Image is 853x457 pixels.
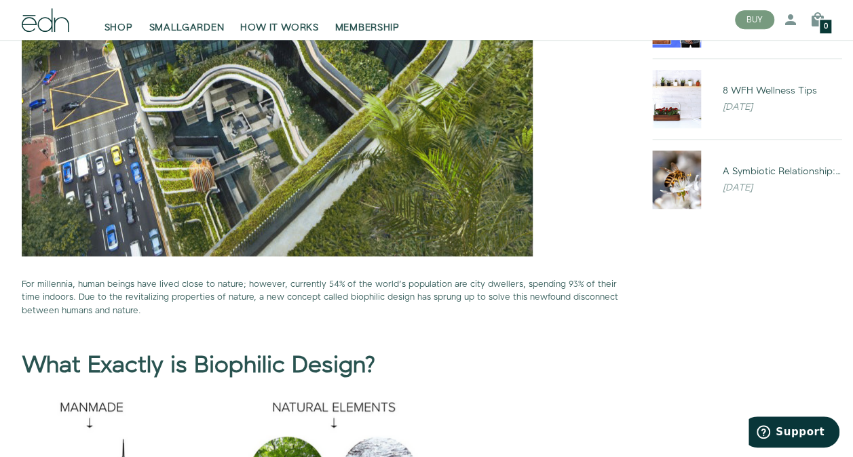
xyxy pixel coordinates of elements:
b: What Exactly is Biophilic Design? [22,349,375,382]
p: For millennia, human beings have lived close to nature; however, currently 54% of the world’s pop... [22,278,620,317]
img: 8 WFH Wellness Tips [652,70,701,128]
a: 8 WFH Wellness Tips 8 WFH Wellness Tips [DATE] [641,70,853,128]
span: HOW IT WORKS [240,22,318,35]
a: SMALLGARDEN [141,5,233,35]
div: A Symbiotic Relationship: Flowers & Bees [723,165,842,178]
a: SHOP [96,5,141,35]
img: A Symbiotic Relationship: Flowers & Bees [652,151,701,209]
a: MEMBERSHIP [327,5,408,35]
iframe: Opens a widget where you can find more information [748,416,839,450]
span: MEMBERSHIP [335,22,400,35]
button: BUY [735,11,774,30]
span: SMALLGARDEN [149,22,225,35]
a: HOW IT WORKS [232,5,326,35]
span: 0 [824,24,828,31]
a: A Symbiotic Relationship: Flowers & Bees A Symbiotic Relationship: Flowers & Bees [DATE] [641,151,853,209]
div: 8 WFH Wellness Tips [723,84,842,98]
em: [DATE] [723,100,753,114]
span: SHOP [105,22,133,35]
em: [DATE] [723,181,753,195]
